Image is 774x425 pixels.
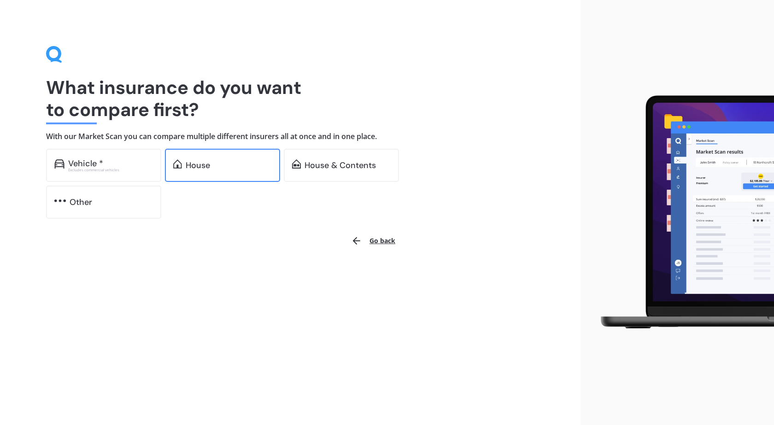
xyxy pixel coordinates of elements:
h1: What insurance do you want to compare first? [46,76,534,121]
div: Other [70,198,92,207]
img: car.f15378c7a67c060ca3f3.svg [54,159,64,169]
div: Vehicle * [68,159,103,168]
button: Go back [346,230,401,252]
div: Excludes commercial vehicles [68,168,153,172]
div: House [186,161,210,170]
img: home.91c183c226a05b4dc763.svg [173,159,182,169]
div: House & Contents [305,161,376,170]
h4: With our Market Scan you can compare multiple different insurers all at once and in one place. [46,132,534,141]
img: laptop.webp [588,90,774,334]
img: other.81dba5aafe580aa69f38.svg [54,196,66,205]
img: home-and-contents.b802091223b8502ef2dd.svg [292,159,301,169]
